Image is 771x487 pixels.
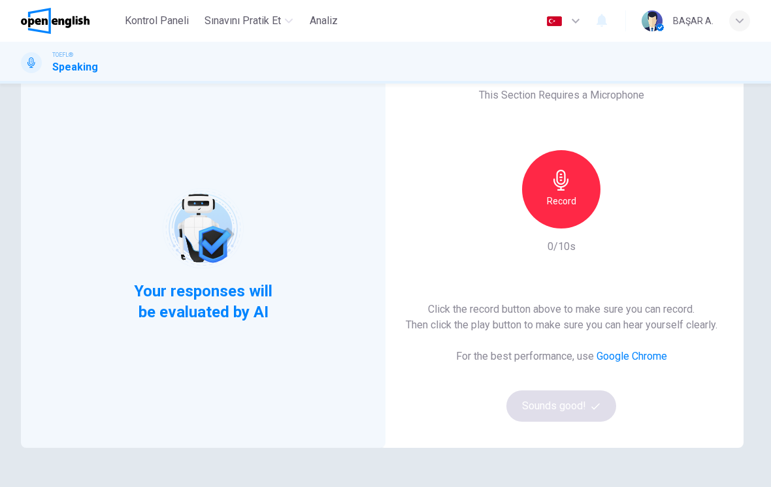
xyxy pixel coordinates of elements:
[479,87,644,103] h6: This Section Requires a Microphone
[406,302,717,333] h6: Click the record button above to make sure you can record. Then click the play button to make sur...
[21,8,90,34] img: OpenEnglish logo
[199,9,298,33] button: Sınavını Pratik Et
[161,187,244,270] img: robot icon
[120,9,194,33] button: Kontrol Paneli
[597,350,667,362] a: Google Chrome
[547,193,576,209] h6: Record
[456,349,667,364] h6: For the best performance, use
[124,281,283,322] span: Your responses will be evaluated by AI
[673,13,714,29] div: BAŞAR A.
[205,13,281,29] span: Sınavını Pratik Et
[52,50,73,59] span: TOEFL®
[125,13,189,29] span: Kontrol Paneli
[52,59,98,75] h1: Speaking
[303,9,345,33] button: Analiz
[642,10,663,31] img: Profile picture
[21,8,120,34] a: OpenEnglish logo
[546,16,563,26] img: tr
[522,150,600,228] button: Record
[310,13,338,29] span: Analiz
[548,239,576,255] h6: 0/10s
